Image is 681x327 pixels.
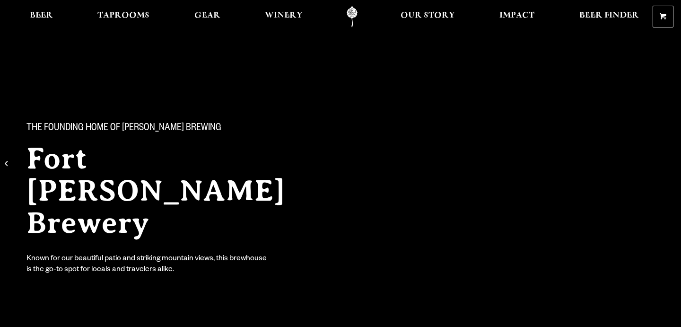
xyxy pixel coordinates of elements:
span: Gear [194,12,220,19]
a: Gear [188,6,227,27]
a: Taprooms [91,6,156,27]
a: Beer Finder [573,6,645,27]
span: Our Story [401,12,455,19]
span: Taprooms [97,12,149,19]
span: Beer [30,12,53,19]
div: Known for our beautiful patio and striking mountain views, this brewhouse is the go-to spot for l... [26,254,269,276]
h2: Fort [PERSON_NAME] Brewery [26,142,322,239]
a: Our Story [394,6,461,27]
span: Beer Finder [579,12,639,19]
span: The Founding Home of [PERSON_NAME] Brewing [26,123,221,135]
a: Odell Home [334,6,370,27]
a: Impact [493,6,541,27]
span: Impact [499,12,534,19]
a: Winery [259,6,309,27]
a: Beer [24,6,59,27]
span: Winery [265,12,303,19]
